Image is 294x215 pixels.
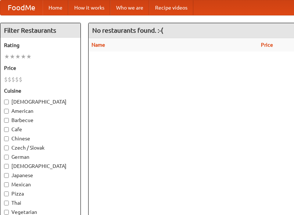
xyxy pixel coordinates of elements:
h5: Cuisine [4,87,77,94]
h4: Filter Restaurants [0,23,80,38]
a: Name [92,42,105,48]
label: [DEMOGRAPHIC_DATA] [4,162,77,170]
input: Pizza [4,191,9,196]
li: ★ [15,53,21,61]
a: Home [43,0,68,15]
label: Japanese [4,172,77,179]
a: How it works [68,0,110,15]
li: $ [11,75,15,83]
label: Barbecue [4,117,77,124]
label: American [4,107,77,115]
label: Chinese [4,135,77,142]
li: ★ [26,53,32,61]
input: Japanese [4,173,9,178]
input: German [4,155,9,160]
input: American [4,109,9,114]
label: German [4,153,77,161]
input: Chinese [4,136,9,141]
a: Recipe videos [149,0,193,15]
li: ★ [21,53,26,61]
a: Who we are [110,0,149,15]
label: Cafe [4,126,77,133]
a: Price [261,42,273,48]
label: [DEMOGRAPHIC_DATA] [4,98,77,105]
li: ★ [10,53,15,61]
input: Vegetarian [4,210,9,215]
input: Barbecue [4,118,9,123]
input: Czech / Slovak [4,146,9,150]
label: Mexican [4,181,77,188]
li: $ [15,75,19,83]
h5: Rating [4,42,77,49]
ng-pluralize: No restaurants found. :-( [92,27,163,34]
label: Pizza [4,190,77,197]
h5: Price [4,64,77,72]
label: Thai [4,199,77,207]
input: Cafe [4,127,9,132]
input: [DEMOGRAPHIC_DATA] [4,164,9,169]
label: Czech / Slovak [4,144,77,151]
li: $ [4,75,8,83]
li: $ [19,75,22,83]
input: Mexican [4,182,9,187]
li: ★ [4,53,10,61]
input: Thai [4,201,9,205]
input: [DEMOGRAPHIC_DATA] [4,100,9,104]
a: FoodMe [0,0,43,15]
li: $ [8,75,11,83]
